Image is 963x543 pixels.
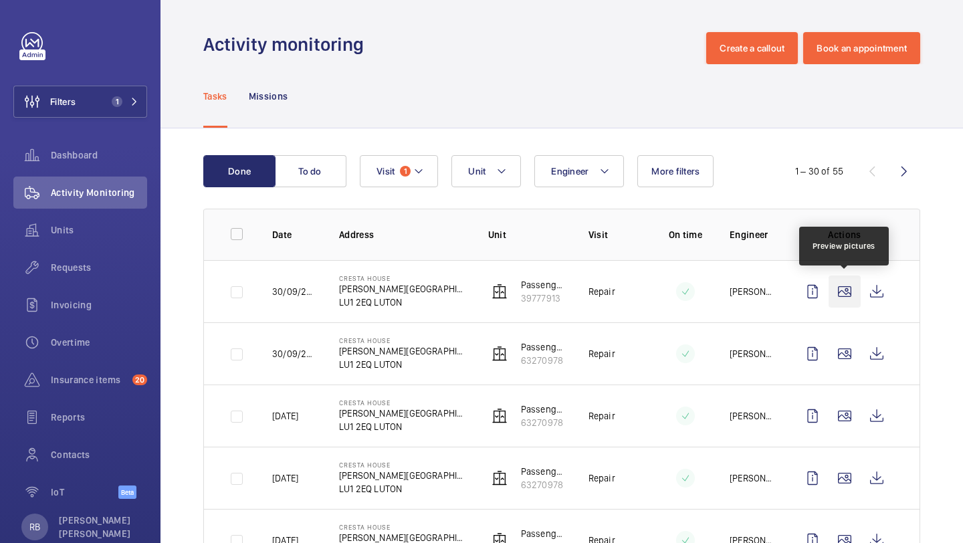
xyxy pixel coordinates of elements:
p: Cresta House [339,399,467,407]
h1: Activity monitoring [203,32,372,57]
span: Insurance items [51,373,127,387]
span: Unit [468,166,486,177]
span: More filters [651,166,700,177]
p: [PERSON_NAME] [730,285,775,298]
p: [PERSON_NAME] [730,471,775,485]
span: Requests [51,261,147,274]
p: LU1 2EQ LUTON [339,482,467,496]
span: 1 [400,166,411,177]
p: Engineer [730,228,775,241]
span: Filters [50,95,76,108]
p: Passenger Lift 2 fire fighter [521,403,567,416]
button: Visit1 [360,155,438,187]
span: Dashboard [51,148,147,162]
div: Preview pictures [813,240,875,252]
p: 30/09/2025 [272,285,318,298]
p: Passenger Lift 2 fire fighter [521,527,567,540]
button: Done [203,155,276,187]
span: Overtime [51,336,147,349]
span: Engineer [551,166,588,177]
p: Passenger Lift 1 [521,278,567,292]
button: Create a callout [706,32,798,64]
div: 1 – 30 of 55 [795,165,843,178]
img: elevator.svg [492,408,508,424]
button: Book an appointment [803,32,920,64]
p: Unit [488,228,567,241]
p: RB [29,520,40,534]
p: Cresta House [339,523,467,531]
p: LU1 2EQ LUTON [339,296,467,309]
span: Visit [377,166,395,177]
p: Date [272,228,318,241]
p: Address [339,228,467,241]
p: [PERSON_NAME] [PERSON_NAME] [59,514,139,540]
p: 63270978 [521,354,567,367]
img: elevator.svg [492,470,508,486]
p: Cresta House [339,461,467,469]
p: [PERSON_NAME][GEOGRAPHIC_DATA] [339,407,467,420]
p: Tasks [203,90,227,103]
p: Cresta House [339,274,467,282]
p: LU1 2EQ LUTON [339,420,467,433]
span: IoT [51,485,118,499]
p: [PERSON_NAME][GEOGRAPHIC_DATA] [339,344,467,358]
p: 63270978 [521,416,567,429]
button: Unit [451,155,521,187]
p: Cresta House [339,336,467,344]
span: Reports [51,411,147,424]
p: Actions [796,228,893,241]
span: 20 [132,374,147,385]
p: Passenger Lift 2 fire fighter [521,340,567,354]
p: Visit [588,228,641,241]
p: Repair [588,347,615,360]
p: [DATE] [272,409,298,423]
span: Units [51,223,147,237]
p: LU1 2EQ LUTON [339,358,467,371]
p: Repair [588,285,615,298]
p: 63270978 [521,478,567,492]
img: elevator.svg [492,346,508,362]
p: On time [663,228,708,241]
button: To do [274,155,346,187]
button: Filters1 [13,86,147,118]
button: Engineer [534,155,624,187]
p: [PERSON_NAME] [730,409,775,423]
p: [PERSON_NAME][GEOGRAPHIC_DATA] [339,282,467,296]
img: elevator.svg [492,284,508,300]
span: 1 [112,96,122,107]
span: Beta [118,485,136,499]
p: Repair [588,471,615,485]
button: More filters [637,155,714,187]
span: Contacts [51,448,147,461]
span: Activity Monitoring [51,186,147,199]
p: Repair [588,409,615,423]
p: 39777913 [521,292,567,305]
p: 30/09/2025 [272,347,318,360]
p: [PERSON_NAME] [730,347,775,360]
p: [PERSON_NAME][GEOGRAPHIC_DATA] [339,469,467,482]
p: [DATE] [272,471,298,485]
span: Invoicing [51,298,147,312]
p: Passenger Lift 2 fire fighter [521,465,567,478]
p: Missions [249,90,288,103]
